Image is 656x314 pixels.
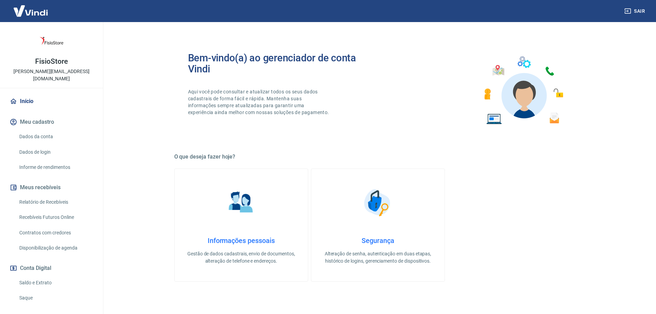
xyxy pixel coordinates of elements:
[8,114,95,130] button: Meu cadastro
[174,153,582,160] h5: O que deseja fazer hoje?
[17,276,95,290] a: Saldo e Extrato
[186,250,297,265] p: Gestão de dados cadastrais, envio de documentos, alteração de telefone e endereços.
[478,52,568,129] img: Imagem de um avatar masculino com diversos icones exemplificando as funcionalidades do gerenciado...
[17,226,95,240] a: Contratos com credores
[322,236,434,245] h4: Segurança
[188,52,378,74] h2: Bem-vindo(a) ao gerenciador de conta Vindi
[38,28,65,55] img: f4093ee0-b948-48fc-8f5f-5be1a5a284df.jpeg
[8,261,95,276] button: Conta Digital
[174,169,308,282] a: Informações pessoaisInformações pessoaisGestão de dados cadastrais, envio de documentos, alteraçã...
[6,68,97,82] p: [PERSON_NAME][EMAIL_ADDRESS][DOMAIN_NAME]
[17,130,95,144] a: Dados da conta
[224,185,258,220] img: Informações pessoais
[17,195,95,209] a: Relatório de Recebíveis
[35,58,68,65] p: FisioStore
[17,291,95,305] a: Saque
[188,88,331,116] p: Aqui você pode consultar e atualizar todos os seus dados cadastrais de forma fácil e rápida. Mant...
[17,241,95,255] a: Disponibilização de agenda
[311,169,445,282] a: SegurançaSegurançaAlteração de senha, autenticação em duas etapas, histórico de logins, gerenciam...
[8,0,53,21] img: Vindi
[17,210,95,224] a: Recebíveis Futuros Online
[623,5,648,18] button: Sair
[17,160,95,174] a: Informe de rendimentos
[322,250,434,265] p: Alteração de senha, autenticação em duas etapas, histórico de logins, gerenciamento de dispositivos.
[17,145,95,159] a: Dados de login
[8,180,95,195] button: Meus recebíveis
[186,236,297,245] h4: Informações pessoais
[361,185,395,220] img: Segurança
[8,94,95,109] a: Início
